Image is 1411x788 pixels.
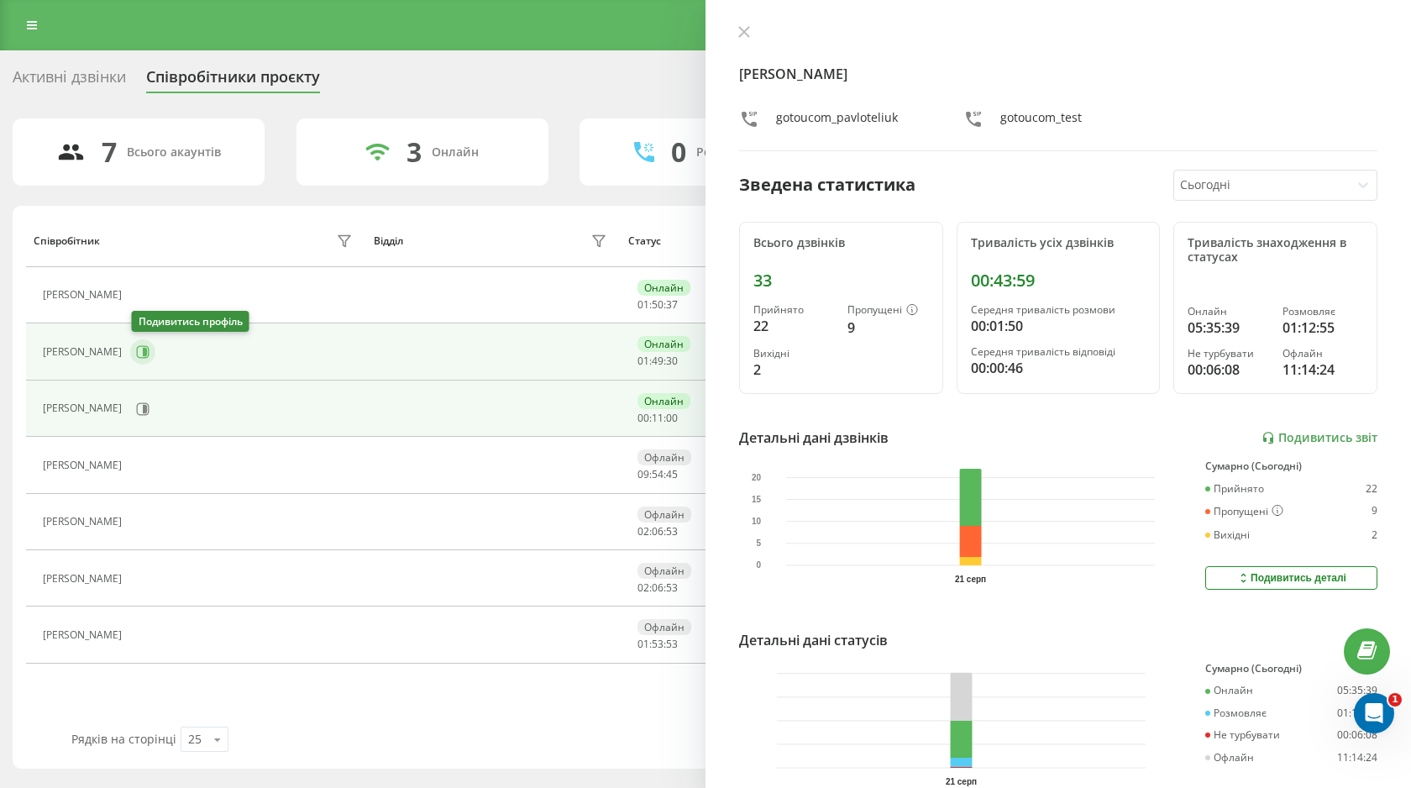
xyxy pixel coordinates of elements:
text: 5 [757,538,762,548]
span: 01 [637,354,649,368]
div: Онлайн [637,336,690,352]
div: Вихідні [753,348,834,360]
div: 00:00:46 [971,358,1146,378]
div: [PERSON_NAME] [43,346,126,358]
div: Всього акаунтів [127,145,221,160]
div: Відділ [374,235,403,247]
text: 10 [752,517,762,526]
span: 1 [1388,693,1402,707]
div: Онлайн [1188,306,1268,318]
div: Співробітник [34,235,100,247]
text: 0 [757,561,762,570]
div: [PERSON_NAME] [43,289,126,301]
div: : : [637,412,678,424]
div: 11:14:24 [1337,752,1377,764]
span: 02 [637,580,649,595]
div: 05:35:39 [1188,318,1268,338]
text: 15 [752,495,762,504]
div: 7 [102,136,117,168]
span: 53 [666,580,678,595]
div: : : [637,355,678,367]
div: : : [637,582,678,594]
span: 06 [652,524,664,538]
div: Розмовляють [696,145,778,160]
div: 22 [1366,483,1377,495]
div: Не турбувати [1205,729,1280,741]
div: 33 [753,271,929,291]
div: 11:14:24 [1282,360,1363,380]
div: Розмовляє [1282,306,1363,318]
div: : : [637,299,678,311]
div: Офлайн [637,563,691,579]
span: 09 [637,467,649,481]
div: 2 [753,360,834,380]
text: 21 серп [955,575,986,584]
span: 50 [652,297,664,312]
div: Детальні дані дзвінків [739,428,889,448]
span: 49 [652,354,664,368]
div: Офлайн [637,449,691,465]
div: Сумарно (Сьогодні) [1205,663,1377,675]
div: Офлайн [1282,348,1363,360]
span: 53 [666,637,678,651]
div: : : [637,469,678,481]
div: Офлайн [1205,752,1254,764]
div: Онлайн [432,145,479,160]
div: gotoucom_pavloteliuk [776,109,898,134]
div: Всього дзвінків [753,236,929,250]
div: Активні дзвінки [13,68,126,94]
span: 00 [637,411,649,425]
div: 05:35:39 [1337,685,1377,696]
span: 06 [652,580,664,595]
div: Офлайн [637,507,691,523]
div: Середня тривалість розмови [971,304,1146,316]
span: 02 [637,524,649,538]
div: [PERSON_NAME] [43,460,126,471]
div: 00:01:50 [971,316,1146,336]
span: 01 [637,637,649,651]
div: Офлайн [637,619,691,635]
span: 30 [666,354,678,368]
div: Детальні дані статусів [739,630,888,650]
div: 3 [407,136,422,168]
div: Зведена статистика [739,172,915,197]
div: Середня тривалість відповіді [971,346,1146,358]
div: Розмовляє [1205,707,1267,719]
div: 00:43:59 [971,271,1146,291]
span: 53 [666,524,678,538]
div: Статус [628,235,661,247]
span: 45 [666,467,678,481]
div: 01:12:55 [1337,707,1377,719]
div: Онлайн [1205,685,1253,696]
span: 01 [637,297,649,312]
div: 9 [847,318,928,338]
div: : : [637,638,678,650]
div: 0 [671,136,686,168]
div: Не турбувати [1188,348,1268,360]
div: Прийнято [1205,483,1264,495]
div: Подивитись деталі [1236,571,1346,585]
span: Рядків на сторінці [71,731,176,747]
button: Подивитись деталі [1205,566,1377,590]
div: gotoucom_test [1000,109,1082,134]
text: 20 [752,473,762,482]
span: 53 [652,637,664,651]
div: 22 [753,316,834,336]
div: Подивитись профіль [132,311,249,332]
div: [PERSON_NAME] [43,402,126,414]
div: 2 [1372,529,1377,541]
div: 25 [188,731,202,748]
div: Вихідні [1205,529,1250,541]
div: Пропущені [847,304,928,318]
div: 00:06:08 [1188,360,1268,380]
div: Онлайн [637,280,690,296]
h4: [PERSON_NAME] [739,64,1377,84]
span: 11 [652,411,664,425]
div: 00:06:08 [1337,729,1377,741]
div: 01:12:55 [1282,318,1363,338]
div: Тривалість знаходження в статусах [1188,236,1363,265]
div: Сумарно (Сьогодні) [1205,460,1377,472]
div: : : [637,526,678,538]
a: Подивитись звіт [1262,431,1377,445]
div: Тривалість усіх дзвінків [971,236,1146,250]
